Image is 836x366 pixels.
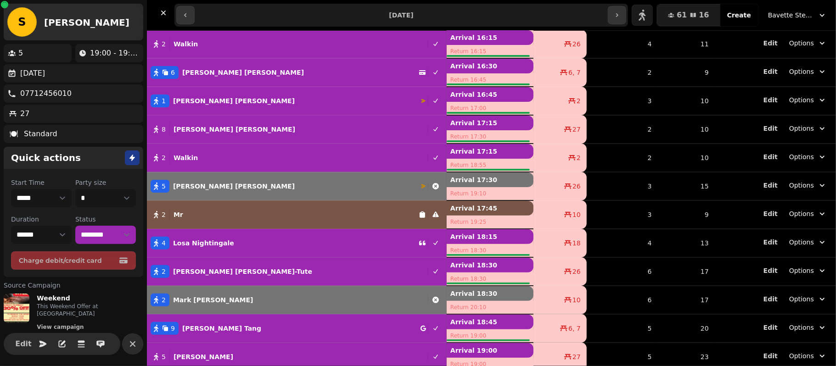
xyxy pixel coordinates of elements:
button: Options [784,120,832,137]
p: Return 18:55 [447,159,533,172]
button: Options [784,177,832,194]
button: Edit [763,351,778,360]
td: 10 [657,87,714,115]
td: 5 [587,314,657,343]
h2: [PERSON_NAME] [44,16,129,29]
p: Return 16:15 [447,45,533,58]
button: Edit [763,152,778,161]
td: 2 [587,58,657,87]
button: 9[PERSON_NAME] Tang [147,317,447,339]
button: Options [784,205,832,222]
p: Return 19:10 [447,187,533,200]
button: 5[PERSON_NAME] [PERSON_NAME] [147,175,447,197]
span: 26 [572,182,581,191]
td: 2 [587,115,657,144]
p: 07712456010 [20,88,72,99]
span: 2 [577,153,581,162]
span: Options [789,323,814,332]
p: Return 17:00 [447,102,533,115]
button: 4Losa Nightingale [147,232,447,254]
span: Options [789,294,814,304]
span: 6, 7 [568,68,581,77]
span: 27 [572,125,581,134]
button: 1[PERSON_NAME] [PERSON_NAME] [147,90,447,112]
span: Edit [763,40,778,46]
label: Party size [75,178,136,187]
td: 11 [657,30,714,58]
button: 2[PERSON_NAME] [PERSON_NAME]-Tute [147,261,447,283]
span: 2 [162,210,166,219]
button: Edit [763,181,778,190]
span: Charge debit/credit card [19,257,117,264]
span: 8 [162,125,166,134]
button: 6[PERSON_NAME] [PERSON_NAME] [147,61,447,83]
p: Return 17:30 [447,130,533,143]
span: Options [789,266,814,275]
p: Arrival 17:15 [447,116,533,130]
p: Arrival 18:15 [447,229,533,244]
td: 10 [657,115,714,144]
p: [PERSON_NAME] [PERSON_NAME] [173,96,295,105]
span: Options [789,39,814,48]
p: Arrival 18:30 [447,258,533,272]
span: Edit [763,353,778,359]
p: Return 20:10 [447,301,533,314]
span: 27 [572,352,581,361]
span: Options [789,152,814,161]
img: aHR0cHM6Ly9zdGFtcGVkZS1zZXJ2aWNlLXByb2QtdGVtcGxhdGUtcHJldmlld3MuczMuZXUtd2VzdC0xLmFtYXpvbmF3cy5jb... [4,294,29,323]
p: Arrival 17:30 [447,172,533,187]
span: 5 [162,352,166,361]
p: 27 [20,108,29,119]
span: 2 [162,39,166,49]
span: Options [789,124,814,133]
span: Options [789,95,814,105]
span: Source Campaign [4,281,61,290]
p: Return 16:45 [447,73,533,86]
td: 15 [657,172,714,200]
span: Edit [763,211,778,217]
td: 3 [587,200,657,229]
button: 2Walkin [147,33,447,55]
button: Edit [763,294,778,304]
span: 2 [162,295,166,305]
span: Create [727,12,751,18]
p: Standard [24,128,57,139]
span: 4 [162,238,166,248]
button: Options [784,319,832,336]
button: Bavette Steakhouse - [PERSON_NAME] [763,7,832,23]
button: Options [784,348,832,364]
button: Options [784,291,832,307]
span: Options [789,209,814,218]
p: Mark [PERSON_NAME] [173,295,253,305]
span: 9 [171,324,175,333]
p: Mr [174,210,183,219]
button: View campaign [33,322,87,332]
td: 6 [587,257,657,286]
p: 19:00 - 19:00 [90,48,140,59]
span: 6 [171,68,175,77]
td: 9 [657,200,714,229]
button: Charge debit/credit card [11,251,136,270]
span: Bavette Steakhouse - [PERSON_NAME] [768,11,814,20]
h2: Quick actions [11,151,81,164]
span: 1 [162,96,166,105]
td: 10 [657,144,714,172]
p: Return 19:25 [447,216,533,228]
span: Options [789,238,814,247]
button: Edit [763,124,778,133]
p: Walkin [174,153,198,162]
button: Edit [763,95,778,105]
p: Arrival 18:30 [447,286,533,301]
button: Options [784,149,832,165]
span: 2 [162,267,166,276]
td: 2 [587,144,657,172]
span: 26 [572,39,581,49]
td: 17 [657,286,714,314]
p: Arrival 16:45 [447,87,533,102]
span: 5 [162,182,166,191]
button: Options [784,63,832,80]
p: Return 18:30 [447,244,533,257]
button: Edit [763,266,778,275]
p: [PERSON_NAME] [PERSON_NAME]-Tute [173,267,312,276]
button: 6116 [657,4,720,26]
